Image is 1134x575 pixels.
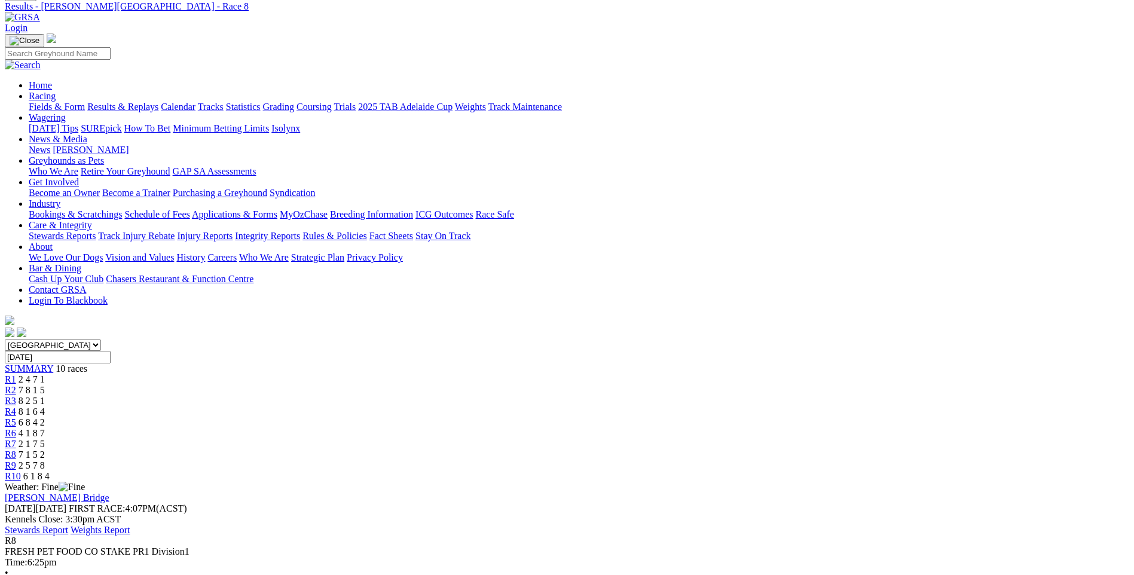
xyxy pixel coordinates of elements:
[59,482,85,493] img: Fine
[29,198,60,209] a: Industry
[29,166,78,176] a: Who We Are
[5,503,66,513] span: [DATE]
[5,316,14,325] img: logo-grsa-white.png
[280,209,328,219] a: MyOzChase
[415,231,470,241] a: Stay On Track
[29,263,81,273] a: Bar & Dining
[5,328,14,337] img: facebook.svg
[5,449,16,460] a: R8
[5,396,16,406] a: R3
[29,188,1129,198] div: Get Involved
[17,328,26,337] img: twitter.svg
[5,503,36,513] span: [DATE]
[5,439,16,449] a: R7
[69,503,187,513] span: 4:07PM(ACST)
[5,482,85,492] span: Weather: Fine
[235,231,300,241] a: Integrity Reports
[47,33,56,43] img: logo-grsa-white.png
[5,493,109,503] a: [PERSON_NAME] Bridge
[29,285,86,295] a: Contact GRSA
[29,209,1129,220] div: Industry
[5,428,16,438] a: R6
[5,385,16,395] a: R2
[53,145,129,155] a: [PERSON_NAME]
[5,514,1129,525] div: Kennels Close: 3:30pm ACST
[19,449,45,460] span: 7 1 5 2
[5,12,40,23] img: GRSA
[29,220,92,230] a: Care & Integrity
[270,188,315,198] a: Syndication
[29,274,1129,285] div: Bar & Dining
[297,102,332,112] a: Coursing
[29,123,1129,134] div: Wagering
[334,102,356,112] a: Trials
[173,166,256,176] a: GAP SA Assessments
[10,36,39,45] img: Close
[19,396,45,406] span: 8 2 5 1
[19,417,45,427] span: 6 8 4 2
[5,460,16,470] a: R9
[106,274,253,284] a: Chasers Restaurant & Function Centre
[5,23,27,33] a: Login
[5,546,1129,557] div: FRESH PET FOOD CO STAKE PR1 Division1
[69,503,125,513] span: FIRST RACE:
[291,252,344,262] a: Strategic Plan
[29,112,66,123] a: Wagering
[207,252,237,262] a: Careers
[81,166,170,176] a: Retire Your Greyhound
[5,60,41,71] img: Search
[5,471,21,481] a: R10
[5,47,111,60] input: Search
[29,134,87,144] a: News & Media
[29,231,96,241] a: Stewards Reports
[29,252,1129,263] div: About
[5,1,1129,12] a: Results - [PERSON_NAME][GEOGRAPHIC_DATA] - Race 8
[98,231,175,241] a: Track Injury Rebate
[23,471,50,481] span: 6 1 8 4
[5,557,1129,568] div: 6:25pm
[488,102,562,112] a: Track Maintenance
[5,557,27,567] span: Time:
[5,417,16,427] a: R5
[29,241,53,252] a: About
[5,34,44,47] button: Toggle navigation
[19,439,45,449] span: 2 1 7 5
[29,80,52,90] a: Home
[29,274,103,284] a: Cash Up Your Club
[192,209,277,219] a: Applications & Forms
[19,374,45,384] span: 2 4 7 1
[29,155,104,166] a: Greyhounds as Pets
[29,252,103,262] a: We Love Our Dogs
[29,188,100,198] a: Become an Owner
[29,123,78,133] a: [DATE] Tips
[29,209,122,219] a: Bookings & Scratchings
[455,102,486,112] a: Weights
[124,209,189,219] a: Schedule of Fees
[19,406,45,417] span: 8 1 6 4
[5,374,16,384] a: R1
[87,102,158,112] a: Results & Replays
[263,102,294,112] a: Grading
[56,363,87,374] span: 10 races
[29,102,85,112] a: Fields & Form
[102,188,170,198] a: Become a Trainer
[161,102,195,112] a: Calendar
[5,363,53,374] a: SUMMARY
[271,123,300,133] a: Isolynx
[29,145,50,155] a: News
[29,166,1129,177] div: Greyhounds as Pets
[5,536,16,546] span: R8
[239,252,289,262] a: Who We Are
[105,252,174,262] a: Vision and Values
[29,102,1129,112] div: Racing
[302,231,367,241] a: Rules & Policies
